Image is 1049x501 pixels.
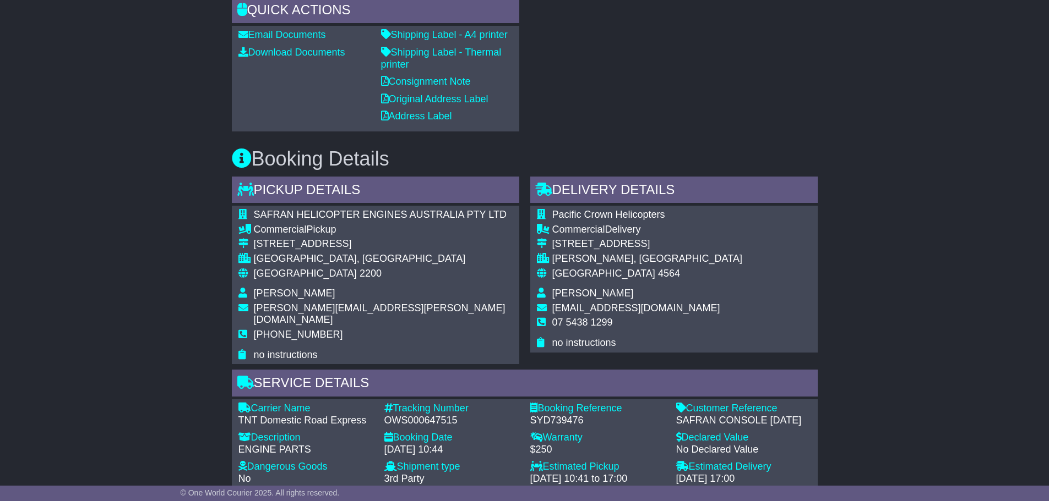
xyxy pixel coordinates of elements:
div: Dangerous Goods [238,461,373,473]
div: [PERSON_NAME], [GEOGRAPHIC_DATA] [552,253,742,265]
div: ENGINE PARTS [238,444,373,456]
span: [PERSON_NAME] [254,288,335,299]
div: [DATE] 10:41 to 17:00 [530,473,665,485]
div: SAFRAN CONSOLE [DATE] [676,415,811,427]
div: OWS000647515 [384,415,519,427]
div: Service Details [232,370,818,399]
a: Shipping Label - Thermal printer [381,47,502,70]
span: [EMAIL_ADDRESS][DOMAIN_NAME] [552,302,720,313]
h3: Booking Details [232,148,818,170]
a: Email Documents [238,29,326,40]
div: Warranty [530,432,665,444]
span: Pacific Crown Helicopters [552,209,665,220]
span: 2200 [360,268,382,279]
div: [DATE] 17:00 [676,473,811,485]
span: no instructions [254,349,318,360]
div: Pickup Details [232,177,519,206]
div: Carrier Name [238,403,373,415]
span: [PERSON_NAME] [552,288,634,299]
span: Commercial [254,224,307,235]
div: Estimated Pickup [530,461,665,473]
div: Delivery [552,224,742,236]
div: [STREET_ADDRESS] [552,238,742,250]
div: Estimated Delivery [676,461,811,473]
div: [DATE] 10:44 [384,444,519,456]
span: 3rd Party [384,473,425,484]
a: Original Address Label [381,93,488,104]
div: Booking Reference [530,403,665,415]
div: [GEOGRAPHIC_DATA], [GEOGRAPHIC_DATA] [254,253,513,265]
div: Delivery Details [530,177,818,206]
div: Pickup [254,224,513,236]
div: Shipment type [384,461,519,473]
span: [GEOGRAPHIC_DATA] [552,268,655,279]
div: TNT Domestic Road Express [238,415,373,427]
span: no instructions [552,337,616,348]
div: Description [238,432,373,444]
div: Tracking Number [384,403,519,415]
div: Booking Date [384,432,519,444]
div: $250 [530,444,665,456]
span: Commercial [552,224,605,235]
div: SYD739476 [530,415,665,427]
span: [PERSON_NAME][EMAIL_ADDRESS][PERSON_NAME][DOMAIN_NAME] [254,302,506,326]
span: 07 5438 1299 [552,317,613,328]
div: [STREET_ADDRESS] [254,238,513,250]
a: Shipping Label - A4 printer [381,29,508,40]
span: No [238,473,251,484]
span: [PHONE_NUMBER] [254,329,343,340]
a: Consignment Note [381,76,471,87]
span: [GEOGRAPHIC_DATA] [254,268,357,279]
div: Customer Reference [676,403,811,415]
a: Address Label [381,111,452,122]
span: 4564 [658,268,680,279]
a: Download Documents [238,47,345,58]
span: © One World Courier 2025. All rights reserved. [181,488,340,497]
span: SAFRAN HELICOPTER ENGINES AUSTRALIA PTY LTD [254,209,507,220]
div: No Declared Value [676,444,811,456]
div: Declared Value [676,432,811,444]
